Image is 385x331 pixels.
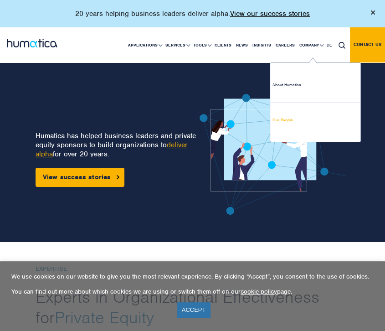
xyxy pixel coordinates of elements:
a: Clients [212,28,234,62]
a: ACCEPT [177,302,210,317]
a: DE [324,28,334,62]
img: logo [7,39,57,47]
a: cookie policy [241,288,277,295]
p: We use cookies on our website to give you the most relevant experience. By clicking “Accept”, you... [11,273,374,280]
a: Careers [273,28,297,62]
p: Humatica has helped business leaders and private equity sponsors to build organizations to for ov... [36,131,200,159]
a: News [234,28,250,62]
img: banner1 [200,94,350,215]
a: Insights [250,28,273,62]
a: View success stories [36,168,124,187]
img: arrowicon [117,175,119,179]
img: search_icon [339,42,345,49]
a: Services [163,28,191,62]
a: Contact us [350,27,385,62]
a: deliver alpha [36,140,188,159]
a: Applications [126,28,163,62]
a: Company [297,28,324,62]
p: 20 years helping business leaders deliver alpha. [75,9,310,18]
a: Our People [270,103,360,137]
p: You can find out more about which cookies we are using or switch them off on our page. [11,288,374,295]
a: Tools [191,28,212,62]
a: About Humatica [270,67,360,103]
span: DE [327,42,332,48]
a: View our success stories [230,9,310,18]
